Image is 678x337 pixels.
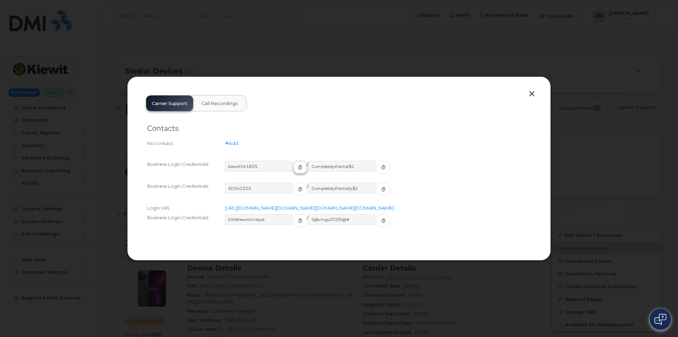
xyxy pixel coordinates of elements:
div: Business Login Credentials [147,214,225,233]
a: [URL][DOMAIN_NAME][DOMAIN_NAME][DOMAIN_NAME][DOMAIN_NAME] [225,205,394,211]
div: / [225,161,531,180]
img: Open chat [654,314,666,325]
div: Business Login Credentials [147,183,225,202]
button: copy to clipboard [377,183,390,196]
button: copy to clipboard [377,161,390,174]
button: copy to clipboard [293,183,307,196]
button: copy to clipboard [293,161,307,174]
button: copy to clipboard [293,214,307,227]
div: / [225,214,531,233]
a: Add [225,140,238,146]
h2: Contacts [147,124,531,133]
div: Business Login Credentials [147,161,225,180]
div: / [225,183,531,202]
div: No contact [147,140,225,147]
button: copy to clipboard [377,214,390,227]
span: Call Recordings [202,101,238,106]
div: Login URL [147,205,225,211]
